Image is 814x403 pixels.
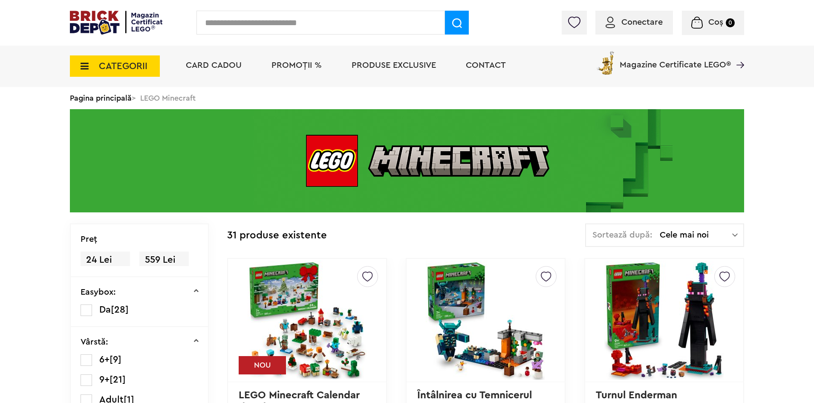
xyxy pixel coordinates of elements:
a: Întâlnirea cu Temnicerul [417,390,532,400]
img: LEGO Minecraft Calendar de advent 2025 [248,261,367,380]
a: Conectare [606,18,663,26]
span: CATEGORII [99,61,147,71]
p: Preţ [81,235,97,244]
span: 559 Lei [139,252,189,268]
span: Da [99,305,111,314]
p: Vârstă: [81,338,108,346]
img: LEGO Minecraft [70,109,744,212]
span: Coș [708,18,723,26]
span: Cele mai noi [660,231,732,239]
span: 6+ [99,355,110,364]
img: Turnul Enderman [604,261,724,380]
span: Magazine Certificate LEGO® [620,49,731,69]
span: 24 Lei [81,252,130,268]
span: [21] [110,375,126,384]
a: Turnul Enderman [596,390,677,400]
span: [9] [110,355,121,364]
span: [28] [111,305,129,314]
div: 31 produse existente [227,223,327,248]
div: > LEGO Minecraft [70,87,744,109]
a: Produse exclusive [352,61,436,70]
p: Easybox: [81,288,116,296]
a: Contact [466,61,506,70]
img: Întâlnirea cu Temnicerul [426,261,545,380]
a: Pagina principală [70,94,132,102]
a: PROMOȚII % [271,61,322,70]
span: Conectare [621,18,663,26]
div: NOU [239,356,286,374]
span: Sortează după: [592,231,652,239]
small: 0 [726,18,735,27]
a: Card Cadou [186,61,242,70]
a: Magazine Certificate LEGO® [731,49,744,58]
span: 9+ [99,375,110,384]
